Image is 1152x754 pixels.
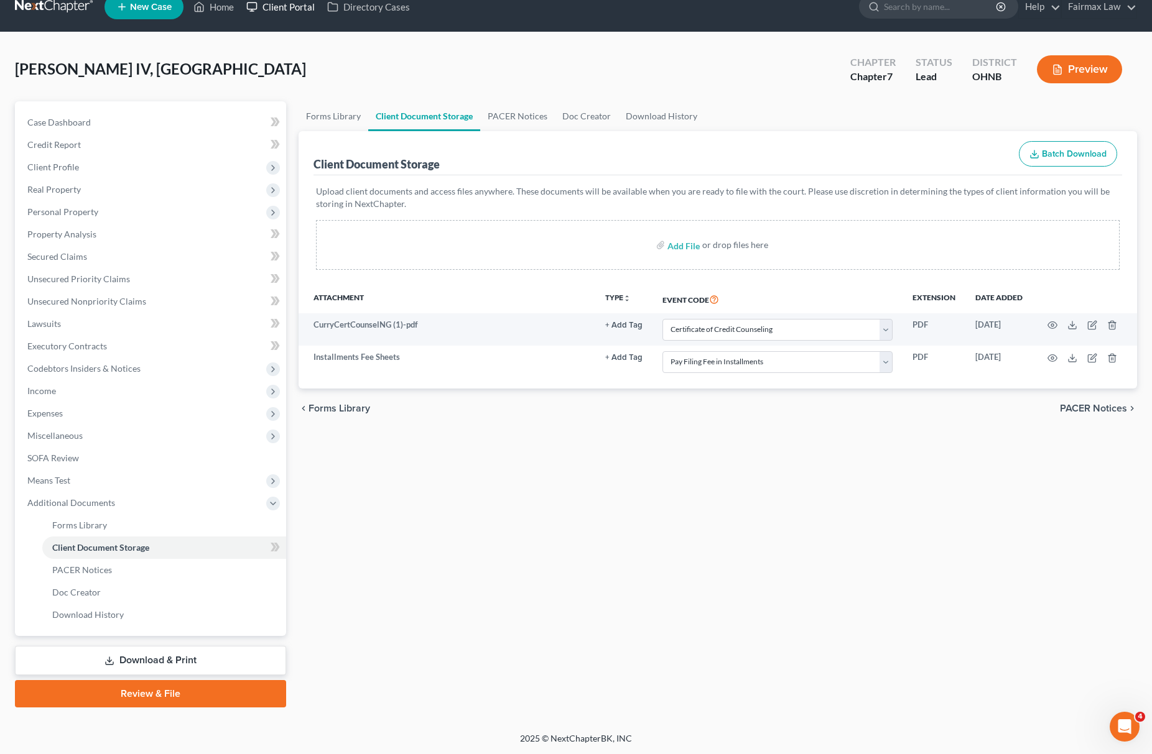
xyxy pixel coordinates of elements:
span: Real Property [27,184,81,195]
div: Lead [916,70,952,84]
span: Forms Library [52,520,107,530]
td: PDF [903,313,965,346]
div: District [972,55,1017,70]
td: Installments Fee Sheets [299,346,595,378]
a: Unsecured Nonpriority Claims [17,290,286,313]
a: + Add Tag [605,351,643,363]
span: Codebtors Insiders & Notices [27,363,141,374]
a: Credit Report [17,134,286,156]
div: or drop files here [702,239,768,251]
button: + Add Tag [605,354,643,362]
button: Batch Download [1019,141,1117,167]
button: TYPEunfold_more [605,294,631,302]
div: Status [916,55,952,70]
span: Batch Download [1042,149,1107,159]
span: Lawsuits [27,318,61,329]
div: Client Document Storage [314,157,440,172]
span: Unsecured Nonpriority Claims [27,296,146,306]
a: Client Document Storage [42,536,286,559]
td: PDF [903,346,965,378]
button: chevron_left Forms Library [299,403,370,413]
a: + Add Tag [605,319,643,331]
span: Case Dashboard [27,117,91,127]
a: Review & File [15,680,286,707]
div: Chapter [850,55,896,70]
a: Doc Creator [555,101,618,131]
button: Preview [1037,55,1122,83]
iframe: Intercom live chat [1110,712,1140,742]
div: OHNB [972,70,1017,84]
span: Means Test [27,475,70,485]
a: Forms Library [42,514,286,536]
span: Client Profile [27,162,79,172]
td: CurryCertCounselNG (1)-pdf [299,313,595,346]
th: Attachment [299,285,595,313]
span: Forms Library [309,403,370,413]
a: Forms Library [299,101,368,131]
a: Doc Creator [42,581,286,604]
span: SOFA Review [27,453,79,463]
span: Personal Property [27,206,98,217]
a: PACER Notices [480,101,555,131]
span: PACER Notices [52,564,112,575]
i: chevron_left [299,403,309,413]
i: chevron_right [1127,403,1137,413]
span: New Case [130,2,172,12]
span: Doc Creator [52,587,101,597]
span: Download History [52,609,124,620]
span: Property Analysis [27,229,96,239]
a: Property Analysis [17,223,286,246]
th: Date added [965,285,1033,313]
button: + Add Tag [605,321,643,329]
a: Download History [618,101,705,131]
th: Event Code [653,285,903,313]
span: Secured Claims [27,251,87,262]
th: Extension [903,285,965,313]
a: Download History [42,604,286,626]
a: SOFA Review [17,447,286,469]
td: [DATE] [965,313,1033,346]
div: Chapter [850,70,896,84]
a: PACER Notices [42,559,286,581]
td: [DATE] [965,346,1033,378]
span: Expenses [27,408,63,418]
span: [PERSON_NAME] IV, [GEOGRAPHIC_DATA] [15,60,306,78]
i: unfold_more [623,295,631,302]
span: Income [27,385,56,396]
a: Executory Contracts [17,335,286,357]
a: Secured Claims [17,246,286,268]
a: Case Dashboard [17,111,286,134]
span: 7 [887,70,893,82]
span: Credit Report [27,139,81,150]
a: Lawsuits [17,313,286,335]
p: Upload client documents and access files anywhere. These documents will be available when you are... [316,185,1120,210]
span: Executory Contracts [27,341,107,351]
span: Client Document Storage [52,542,149,553]
a: Unsecured Priority Claims [17,268,286,290]
button: PACER Notices chevron_right [1060,403,1137,413]
a: Client Document Storage [368,101,480,131]
span: PACER Notices [1060,403,1127,413]
span: Unsecured Priority Claims [27,274,130,284]
span: Additional Documents [27,497,115,508]
span: Miscellaneous [27,430,83,441]
a: Download & Print [15,646,286,675]
span: 4 [1135,712,1145,722]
